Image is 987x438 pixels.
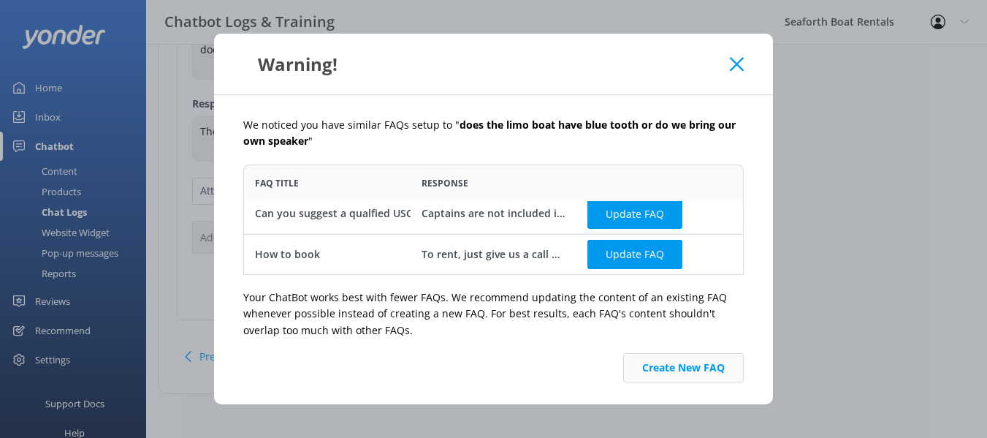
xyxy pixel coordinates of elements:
span: Response [422,176,468,190]
div: To rent, just give us a call or browse our website to pick your equipment. Once you’re ready, res... [422,246,566,263]
div: row [243,194,744,234]
div: Warning! [243,52,730,76]
b: does the limo boat have blue tooth or do we bring our own speaker [243,118,736,148]
button: Create New FAQ [623,353,744,382]
div: Can you suggest a qualfied USCG captain [255,205,460,222]
p: We noticed you have similar FAQs setup to " " [243,117,744,150]
div: grid [243,201,744,274]
div: How to book [255,246,320,263]
p: Your ChatBot works best with fewer FAQs. We recommend updating the content of an existing FAQ whe... [243,290,744,339]
button: Update FAQ [587,240,682,269]
button: Update FAQ [587,199,682,228]
div: row [243,234,744,274]
span: FAQ Title [255,176,299,190]
button: Close [730,57,744,72]
div: Captains are not included in most rentals or charters. We will recommend licensed qualified opera... [422,205,566,222]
